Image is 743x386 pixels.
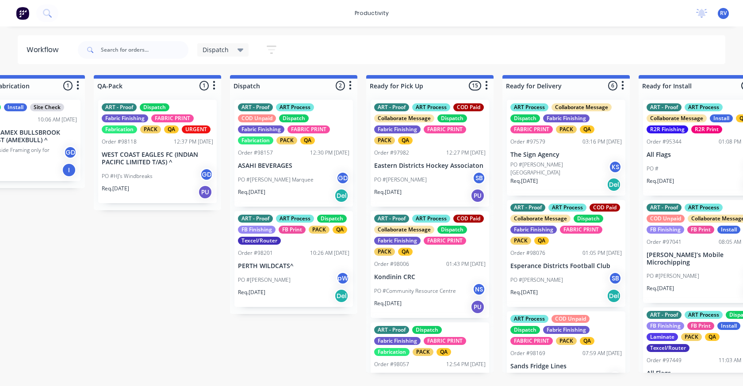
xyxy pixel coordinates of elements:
div: Order #98057 [374,360,409,368]
div: Texcel/Router [238,237,281,245]
div: Fabric Finishing [102,114,148,122]
div: QA [300,136,315,144]
div: Order #97579 [510,138,545,146]
p: PO #[PERSON_NAME] Marquee [238,176,314,184]
div: QA [580,337,594,345]
div: COD Unpaid [552,315,590,323]
div: ART - Proof [102,103,137,111]
div: ART - ProofART ProcessCOD PaidCollaborate MessageDispatchFabric FinishingFABRIC PRINTPACKQAOrder ... [507,200,625,307]
div: Dispatch [437,226,467,234]
div: QA [437,348,451,356]
div: Del [607,289,621,303]
div: Site Check [30,103,64,111]
div: Dispatch [279,114,309,122]
div: ART Process [685,311,723,319]
div: PU [471,300,485,314]
div: FABRIC PRINT [510,337,553,345]
p: Req. [DATE] [374,188,402,196]
div: 07:59 AM [DATE] [582,349,622,357]
div: FB Print [687,226,714,234]
div: Fabric Finishing [510,226,557,234]
p: PERTH WILDCATS^ [238,262,349,270]
div: PACK [556,125,577,133]
div: FB Finishing [647,322,684,330]
div: ART Process [510,103,548,111]
div: Order #98157 [238,149,273,157]
p: Eastern Districts Hockey Associaton [374,162,486,170]
p: Req. [DATE] [647,177,674,185]
div: GD [336,171,349,185]
div: 12:54 PM [DATE] [446,360,486,368]
div: ART ProcessCollaborate MessageDispatchFabric FinishingFABRIC PRINTPACKQAOrder #9757903:16 PM [DAT... [507,100,625,196]
div: QA [534,237,549,245]
div: KS [609,160,622,174]
div: Dispatch [510,326,540,334]
div: PACK [681,333,702,341]
p: PO #HJ's Windbreaks [102,172,153,180]
div: FABRIC PRINT [424,125,466,133]
div: Fabric Finishing [543,114,590,122]
div: Collaborate Message [374,114,434,122]
div: Del [607,178,621,192]
div: FABRIC PRINT [560,226,602,234]
div: PACK [374,136,395,144]
div: ART - Proof [374,103,409,111]
p: PO #[PERSON_NAME][GEOGRAPHIC_DATA] [510,161,609,177]
div: Fabric Finishing [374,125,421,133]
div: Collaborate Message [552,103,612,111]
p: Req. [DATE] [510,288,538,296]
div: PACK [309,226,329,234]
div: Del [334,289,349,303]
div: ART - Proof [647,103,682,111]
img: Factory [16,7,29,20]
div: QA [705,333,720,341]
div: Collaborate Message [510,215,571,223]
div: 12:37 PM [DATE] [174,138,213,146]
div: 01:43 PM [DATE] [446,260,486,268]
div: ART - ProofART ProcessCOD PaidCollaborate MessageDispatchFabric FinishingFABRIC PRINTPACKQAOrder ... [371,100,489,207]
div: ART Process [412,215,450,223]
div: QA [580,125,594,133]
div: ART - Proof [238,103,273,111]
div: SB [472,171,486,185]
div: Order #98076 [510,249,545,257]
div: Laminate [647,333,678,341]
div: ART - Proof [647,204,682,212]
p: PO #[PERSON_NAME] [238,276,291,284]
div: COD Paid [453,215,484,223]
div: PACK [276,136,297,144]
div: PACK [413,348,433,356]
div: PU [471,189,485,203]
div: PACK [140,125,161,133]
div: COD Paid [590,204,620,212]
div: 03:16 PM [DATE] [582,138,622,146]
div: FABRIC PRINT [151,114,194,122]
div: 12:30 PM [DATE] [310,149,349,157]
div: SB [609,371,622,385]
div: ART Process [548,204,586,212]
div: I [62,163,76,177]
div: R2R Finishing [647,125,688,133]
span: RV [720,9,727,17]
div: COD Unpaid [238,114,276,122]
div: Install [717,226,740,234]
p: Req. [DATE] [102,185,129,193]
div: QA [398,248,413,256]
div: ART Process [685,204,723,212]
div: productivity [350,7,393,20]
div: FB Print [687,322,714,330]
div: QA [398,136,413,144]
div: ART Process [276,215,314,223]
div: Dispatch [574,215,603,223]
div: Fabrication [102,125,137,133]
div: URGENT [182,125,211,133]
div: Texcel/Router [647,344,689,352]
p: Req. [DATE] [238,188,265,196]
div: 10:06 AM [DATE] [38,116,77,124]
div: FB Finishing [238,226,276,234]
div: Fabric Finishing [374,337,421,345]
div: QA [164,125,179,133]
div: Dispatch [140,103,169,111]
div: Del [334,189,349,203]
div: 01:05 PM [DATE] [582,249,622,257]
